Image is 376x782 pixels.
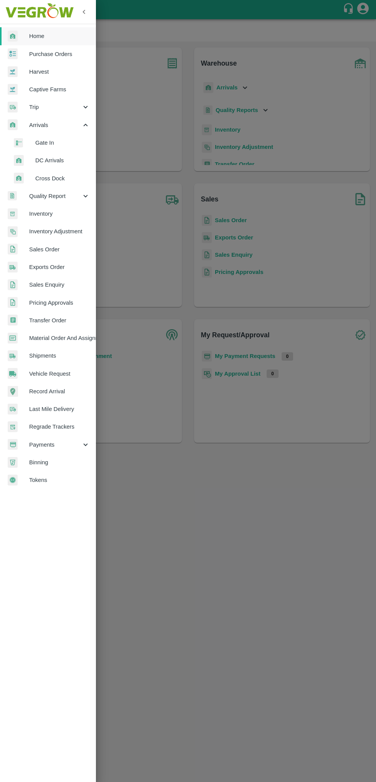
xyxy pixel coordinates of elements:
img: harvest [8,84,18,95]
span: Captive Farms [29,85,90,94]
img: qualityReport [8,191,17,201]
span: Tokens [29,476,90,484]
span: Harvest [29,68,90,76]
img: whTransfer [8,315,18,326]
img: delivery [8,102,18,113]
img: gatein [14,138,23,148]
span: Binning [29,458,90,467]
img: sales [8,297,18,308]
img: bin [8,457,18,468]
span: Pricing Approvals [29,299,90,307]
span: DC Arrivals [35,156,90,165]
a: whArrivalDC Arrivals [6,152,96,169]
span: Shipments [29,351,90,360]
span: Inventory [29,210,90,218]
span: Sales Order [29,245,90,254]
a: whArrivalCross Dock [6,170,96,187]
img: whArrival [14,173,24,184]
span: Purchase Orders [29,50,90,58]
span: Transfer Order [29,316,90,325]
span: Regrade Trackers [29,422,90,431]
img: reciept [8,48,18,59]
span: Cross Dock [35,174,90,183]
span: Inventory Adjustment [29,227,90,236]
img: delivery [8,404,18,415]
img: payment [8,439,18,450]
img: tokens [8,475,18,486]
span: Home [29,32,90,40]
img: sales [8,244,18,255]
span: Payments [29,440,81,449]
span: Last Mile Delivery [29,405,90,413]
img: whArrival [8,119,18,130]
img: centralMaterial [8,333,18,344]
img: recordArrival [8,386,18,397]
span: Material Order And Assignment [29,334,90,342]
img: harvest [8,66,18,78]
span: Sales Enquiry [29,280,90,289]
span: Gate In [35,139,90,147]
img: inventory [8,226,18,237]
span: Exports Order [29,263,90,271]
img: whArrival [8,31,18,42]
img: whArrival [14,155,24,166]
span: Quality Report [29,192,81,200]
img: vehicle [8,368,18,379]
img: shipments [8,262,18,273]
img: shipments [8,350,18,361]
span: Record Arrival [29,387,90,396]
img: whInventory [8,208,18,219]
img: whTracker [8,421,18,432]
a: gateinGate In [6,134,96,152]
span: Vehicle Request [29,370,90,378]
span: Arrivals [29,121,81,129]
img: sales [8,279,18,290]
span: Trip [29,103,81,111]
